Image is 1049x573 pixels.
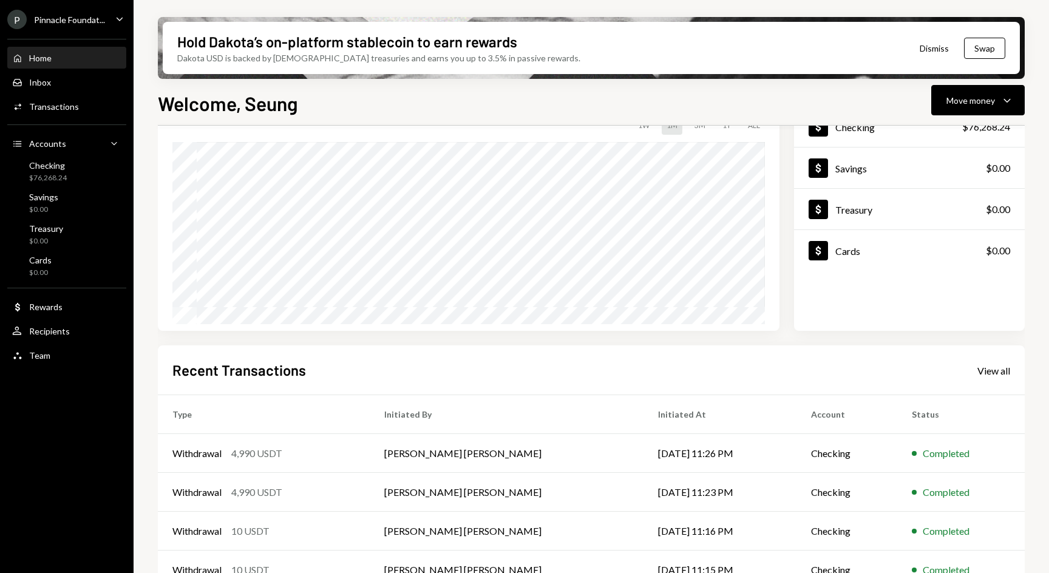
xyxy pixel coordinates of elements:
[977,364,1010,377] a: View all
[923,485,969,500] div: Completed
[370,395,643,434] th: Initiated By
[29,160,67,171] div: Checking
[7,157,126,186] a: Checking$76,268.24
[231,446,282,461] div: 4,990 USDT
[172,485,222,500] div: Withdrawal
[796,434,897,473] td: Checking
[794,230,1025,271] a: Cards$0.00
[794,106,1025,147] a: Checking$76,268.24
[977,365,1010,377] div: View all
[964,38,1005,59] button: Swap
[923,446,969,461] div: Completed
[796,473,897,512] td: Checking
[29,302,63,312] div: Rewards
[29,350,50,361] div: Team
[7,320,126,342] a: Recipients
[370,473,643,512] td: [PERSON_NAME] [PERSON_NAME]
[796,512,897,551] td: Checking
[986,243,1010,258] div: $0.00
[931,85,1025,115] button: Move money
[923,524,969,538] div: Completed
[962,120,1010,134] div: $76,268.24
[29,173,67,183] div: $76,268.24
[177,52,580,64] div: Dakota USD is backed by [DEMOGRAPHIC_DATA] treasuries and earns you up to 3.5% in passive rewards.
[172,446,222,461] div: Withdrawal
[643,512,796,551] td: [DATE] 11:16 PM
[34,15,105,25] div: Pinnacle Foundat...
[29,326,70,336] div: Recipients
[796,395,897,434] th: Account
[172,360,306,380] h2: Recent Transactions
[897,395,1025,434] th: Status
[370,512,643,551] td: [PERSON_NAME] [PERSON_NAME]
[172,524,222,538] div: Withdrawal
[29,205,58,215] div: $0.00
[835,163,867,174] div: Savings
[7,296,126,317] a: Rewards
[29,223,63,234] div: Treasury
[946,94,995,107] div: Move money
[158,91,298,115] h1: Welcome, Seung
[835,204,872,215] div: Treasury
[29,255,52,265] div: Cards
[835,245,860,257] div: Cards
[7,251,126,280] a: Cards$0.00
[643,434,796,473] td: [DATE] 11:26 PM
[158,395,370,434] th: Type
[370,434,643,473] td: [PERSON_NAME] [PERSON_NAME]
[643,395,796,434] th: Initiated At
[29,268,52,278] div: $0.00
[29,77,51,87] div: Inbox
[231,485,282,500] div: 4,990 USDT
[7,95,126,117] a: Transactions
[7,71,126,93] a: Inbox
[29,53,52,63] div: Home
[986,161,1010,175] div: $0.00
[7,47,126,69] a: Home
[7,188,126,217] a: Savings$0.00
[835,121,875,133] div: Checking
[7,220,126,249] a: Treasury$0.00
[643,473,796,512] td: [DATE] 11:23 PM
[986,202,1010,217] div: $0.00
[29,101,79,112] div: Transactions
[29,192,58,202] div: Savings
[7,344,126,366] a: Team
[7,132,126,154] a: Accounts
[794,189,1025,229] a: Treasury$0.00
[7,10,27,29] div: P
[231,524,270,538] div: 10 USDT
[29,138,66,149] div: Accounts
[177,32,517,52] div: Hold Dakota’s on-platform stablecoin to earn rewards
[794,147,1025,188] a: Savings$0.00
[29,236,63,246] div: $0.00
[905,34,964,63] button: Dismiss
